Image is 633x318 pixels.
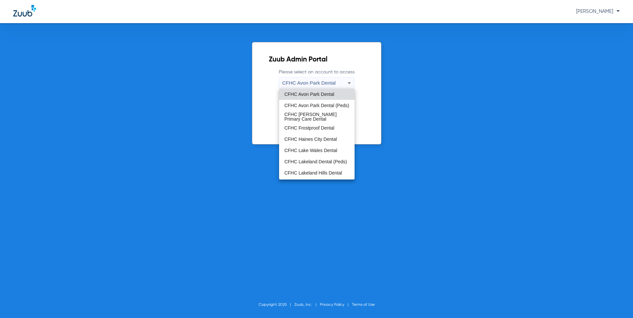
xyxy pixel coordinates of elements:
[284,92,334,97] span: CFHC Avon Park Dental
[284,159,347,164] span: CFHC Lakeland Dental (Peds)
[284,112,349,121] span: CFHC [PERSON_NAME] Primary Care Dental
[284,126,334,130] span: CFHC Frostproof Dental
[284,137,337,141] span: CFHC Haines City Dental
[284,103,349,108] span: CFHC Avon Park Dental (Peds)
[284,148,337,153] span: CFHC Lake Wales Dental
[284,171,342,175] span: CFHC Lakeland Hills Dental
